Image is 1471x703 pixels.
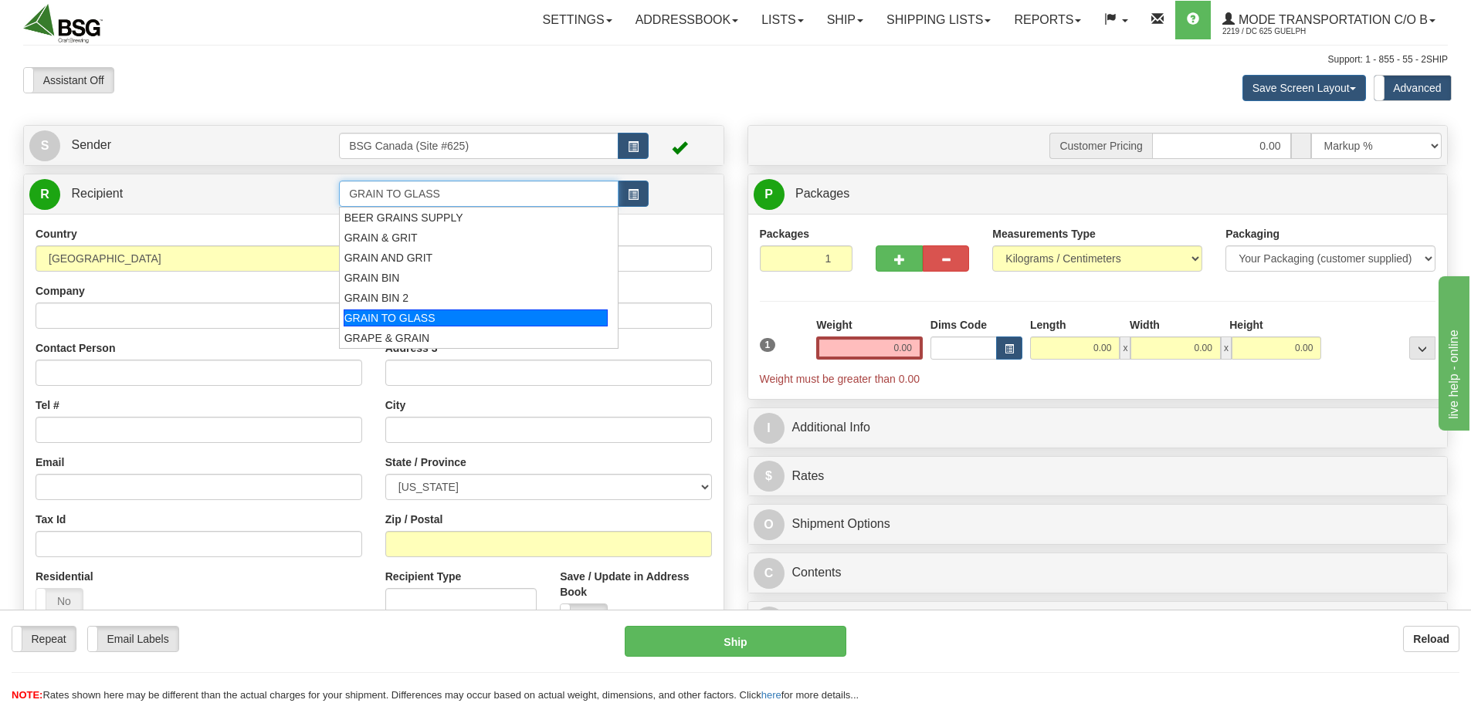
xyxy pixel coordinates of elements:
[344,309,608,326] div: GRAIN TO GLASS
[992,226,1096,242] label: Measurements Type
[36,589,83,613] label: No
[12,9,143,28] div: live help - online
[339,133,619,159] input: Sender Id
[1222,24,1338,39] span: 2219 / DC 625 Guelph
[754,558,785,589] span: C
[1221,336,1232,360] span: x
[1409,336,1435,360] div: ...
[1002,1,1093,39] a: Reports
[385,397,405,413] label: City
[1211,1,1447,39] a: Mode Transportation c/o B 2219 / DC 625 Guelph
[795,187,849,200] span: Packages
[12,689,42,701] span: NOTE:
[36,455,64,470] label: Email
[29,178,305,210] a: R Recipient
[754,461,785,492] span: $
[385,512,443,527] label: Zip / Postal
[754,606,1442,637] a: CCustoms
[29,130,60,161] span: S
[88,627,178,651] label: Email Labels
[344,290,608,306] div: GRAIN BIN 2
[344,230,608,245] div: GRAIN & GRIT
[344,330,608,346] div: GRAPE & GRAIN
[1374,76,1451,100] label: Advanced
[36,226,77,242] label: Country
[754,461,1442,492] a: $Rates
[23,53,1448,66] div: Support: 1 - 855 - 55 - 2SHIP
[754,607,785,637] span: C
[760,226,810,242] label: Packages
[754,557,1442,589] a: CContents
[1235,13,1428,26] span: Mode Transportation c/o B
[12,627,76,651] label: Repeat
[930,317,987,333] label: Dims Code
[560,569,711,600] label: Save / Update in Address Book
[1049,133,1151,159] span: Customer Pricing
[1130,317,1160,333] label: Width
[36,283,85,299] label: Company
[750,1,815,39] a: Lists
[1229,317,1263,333] label: Height
[754,509,785,540] span: O
[815,1,875,39] a: Ship
[1242,75,1366,101] button: Save Screen Layout
[29,130,339,161] a: S Sender
[1225,226,1279,242] label: Packaging
[531,1,624,39] a: Settings
[754,179,785,210] span: P
[36,512,66,527] label: Tax Id
[754,412,1442,444] a: IAdditional Info
[339,181,619,207] input: Recipient Id
[816,317,852,333] label: Weight
[754,509,1442,540] a: OShipment Options
[761,689,781,701] a: here
[1030,317,1066,333] label: Length
[344,250,608,265] div: GRAIN AND GRIT
[625,626,846,657] button: Ship
[754,178,1442,210] a: P Packages
[23,4,103,43] img: logo2219.jpg
[385,455,466,470] label: State / Province
[875,1,1002,39] a: Shipping lists
[71,138,111,151] span: Sender
[36,340,115,356] label: Contact Person
[344,210,608,225] div: BEER GRAINS SUPPLY
[754,413,785,444] span: I
[24,68,114,93] label: Assistant Off
[1120,336,1130,360] span: x
[344,270,608,286] div: GRAIN BIN
[71,187,123,200] span: Recipient
[760,338,776,352] span: 1
[1413,633,1449,645] b: Reload
[36,397,59,413] label: Tel #
[561,604,607,629] label: No
[624,1,751,39] a: Addressbook
[29,179,60,210] span: R
[36,569,93,584] label: Residential
[1403,626,1459,652] button: Reload
[1435,272,1469,430] iframe: chat widget
[760,373,920,385] span: Weight must be greater than 0.00
[385,569,462,584] label: Recipient Type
